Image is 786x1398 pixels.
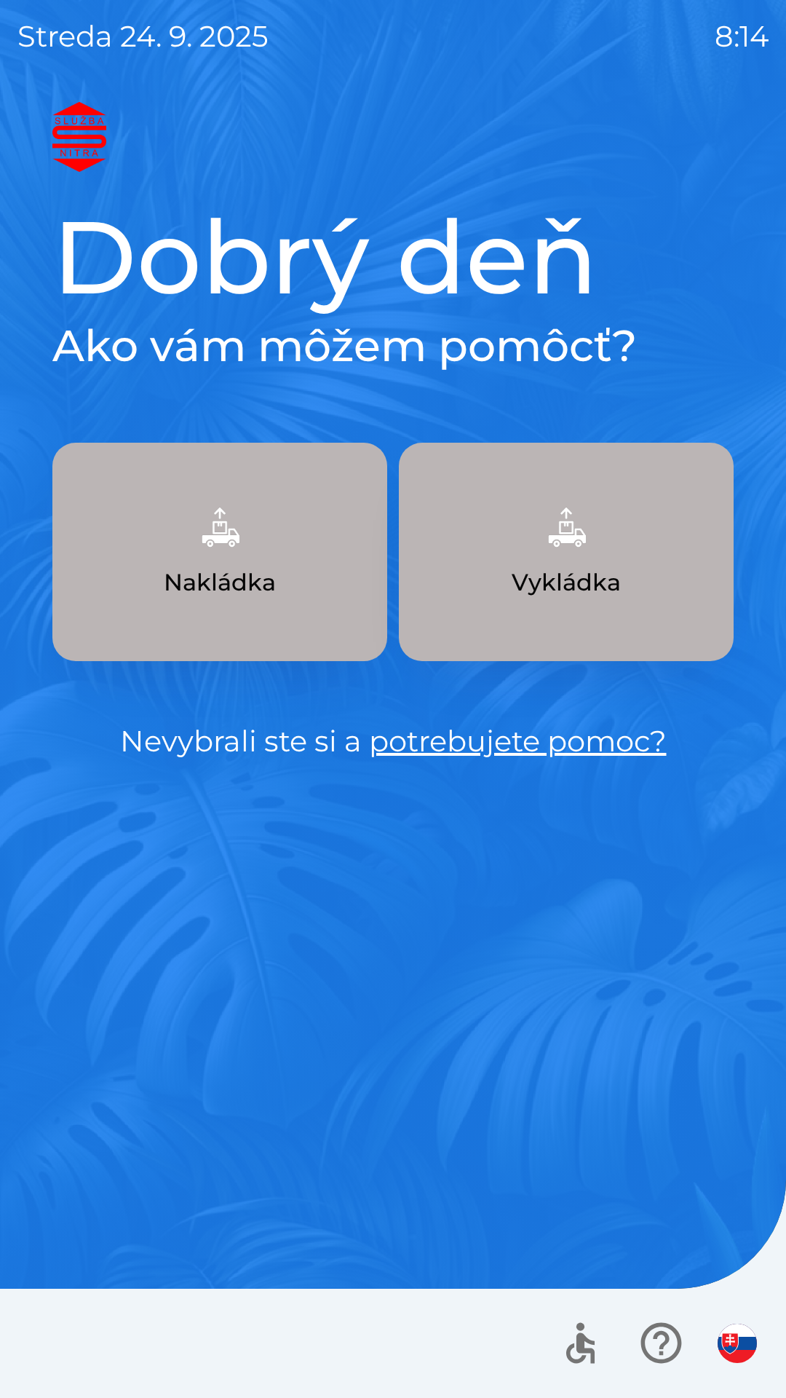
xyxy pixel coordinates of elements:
a: potrebujete pomoc? [369,723,667,759]
button: Vykládka [399,443,734,661]
img: Logo [52,102,734,172]
img: sk flag [718,1324,757,1363]
p: streda 24. 9. 2025 [17,15,269,58]
p: Nevybrali ste si a [52,719,734,763]
img: 6e47bb1a-0e3d-42fb-b293-4c1d94981b35.png [534,495,598,559]
h1: Dobrý deň [52,195,734,319]
p: Vykládka [512,565,621,600]
img: 9957f61b-5a77-4cda-b04a-829d24c9f37e.png [188,495,252,559]
h2: Ako vám môžem pomôcť? [52,319,734,373]
p: 8:14 [715,15,769,58]
p: Nakládka [164,565,276,600]
button: Nakládka [52,443,387,661]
